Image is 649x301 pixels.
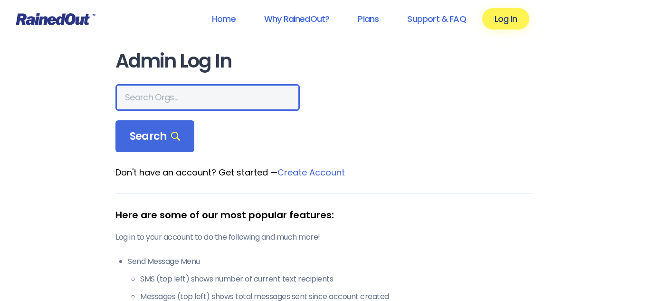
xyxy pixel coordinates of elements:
li: SMS (top left) shows number of current text recipients [140,273,534,285]
p: Log in to your account to do the following and much more! [115,232,534,243]
a: Support & FAQ [395,8,478,29]
input: Search Orgs… [115,84,300,111]
a: Log In [482,8,529,29]
div: Search [115,120,194,153]
span: Search [130,130,180,143]
h1: Admin Log In [115,50,534,72]
div: Here are some of our most popular features: [115,208,534,222]
a: Home [200,8,248,29]
a: Why RainedOut? [252,8,342,29]
a: Plans [345,8,391,29]
a: Create Account [277,166,345,178]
